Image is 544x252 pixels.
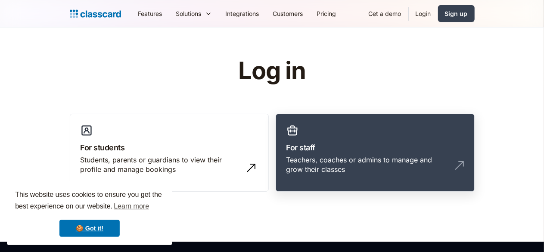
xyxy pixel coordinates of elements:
[362,4,408,23] a: Get a demo
[266,4,310,23] a: Customers
[438,5,475,22] a: Sign up
[276,114,475,192] a: For staffTeachers, coaches or admins to manage and grow their classes
[286,142,464,153] h3: For staff
[169,4,219,23] div: Solutions
[131,4,169,23] a: Features
[81,155,241,174] div: Students, parents or guardians to view their profile and manage bookings
[15,190,164,213] span: This website uses cookies to ensure you get the best experience on our website.
[70,8,121,20] a: Logo
[286,155,447,174] div: Teachers, coaches or admins to manage and grow their classes
[81,142,258,153] h3: For students
[310,4,343,23] a: Pricing
[70,114,269,192] a: For studentsStudents, parents or guardians to view their profile and manage bookings
[219,4,266,23] a: Integrations
[135,58,409,84] h1: Log in
[176,9,202,18] div: Solutions
[59,220,120,237] a: dismiss cookie message
[409,4,438,23] a: Login
[7,181,172,245] div: cookieconsent
[445,9,468,18] div: Sign up
[112,200,150,213] a: learn more about cookies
